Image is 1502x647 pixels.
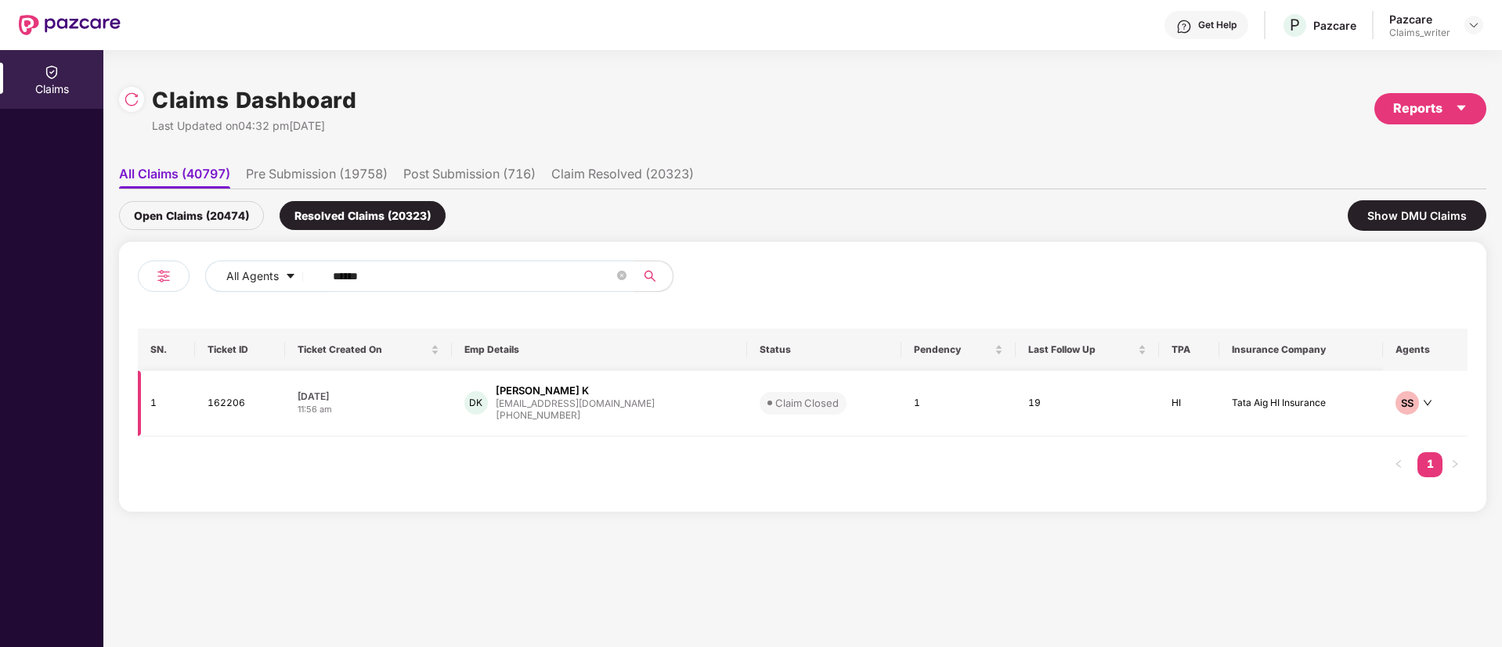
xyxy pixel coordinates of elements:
[1417,452,1442,477] li: 1
[285,329,452,371] th: Ticket Created On
[298,403,439,416] div: 11:56 am
[1417,452,1442,476] a: 1
[775,395,839,411] div: Claim Closed
[280,201,446,230] div: Resolved Claims (20323)
[1028,343,1135,356] span: Last Follow Up
[617,271,626,280] span: close-circle
[1389,27,1450,39] div: Claims_writer
[1383,329,1468,371] th: Agents
[285,271,296,283] span: caret-down
[1393,99,1468,118] div: Reports
[1176,19,1192,34] img: svg+xml;base64,PHN2ZyBpZD0iSGVscC0zMngzMiIgeG1sbnM9Imh0dHA6Ly93d3cudzMub3JnLzIwMDAvc3ZnIiB3aWR0aD...
[1423,398,1432,408] span: down
[119,201,264,230] div: Open Claims (20474)
[901,329,1016,371] th: Pendency
[205,261,330,292] button: All Agentscaret-down
[226,268,279,285] span: All Agents
[152,83,356,117] h1: Claims Dashboard
[1016,329,1159,371] th: Last Follow Up
[1198,19,1237,31] div: Get Help
[246,166,388,189] li: Pre Submission (19758)
[152,117,356,135] div: Last Updated on 04:32 pm[DATE]
[195,371,285,437] td: 162206
[496,398,655,408] div: [EMAIL_ADDRESS][DOMAIN_NAME]
[452,329,747,371] th: Emp Details
[1450,459,1460,469] span: right
[496,408,655,423] div: [PHONE_NUMBER]
[298,343,428,356] span: Ticket Created On
[138,329,195,371] th: SN.
[154,267,173,286] img: svg+xml;base64,PHN2ZyB4bWxucz0iaHR0cDovL3d3dy53My5vcmcvMjAwMC9zdmciIHdpZHRoPSIyNCIgaGVpZ2h0PSIyNC...
[1159,371,1219,437] td: HI
[19,15,121,35] img: New Pazcare Logo
[1313,18,1356,33] div: Pazcare
[298,390,439,403] div: [DATE]
[496,383,589,398] div: [PERSON_NAME] K
[1468,19,1480,31] img: svg+xml;base64,PHN2ZyBpZD0iRHJvcGRvd24tMzJ4MzIiIHhtbG5zPSJodHRwOi8vd3d3LnczLm9yZy8yMDAwL3N2ZyIgd2...
[124,92,139,107] img: svg+xml;base64,PHN2ZyBpZD0iUmVsb2FkLTMyeDMyIiB4bWxucz0iaHR0cDovL3d3dy53My5vcmcvMjAwMC9zdmciIHdpZH...
[1219,371,1383,437] td: Tata Aig HI Insurance
[403,166,536,189] li: Post Submission (716)
[1386,452,1411,477] button: left
[464,391,488,415] div: DK
[195,329,285,371] th: Ticket ID
[1219,329,1383,371] th: Insurance Company
[1394,459,1403,469] span: left
[1386,452,1411,477] li: Previous Page
[747,329,901,371] th: Status
[119,166,230,189] li: All Claims (40797)
[914,343,992,356] span: Pendency
[44,64,60,80] img: svg+xml;base64,PHN2ZyBpZD0iQ2xhaW0iIHhtbG5zPSJodHRwOi8vd3d3LnczLm9yZy8yMDAwL3N2ZyIgd2lkdGg9IjIwIi...
[1348,200,1486,231] div: Show DMU Claims
[1442,452,1468,477] li: Next Page
[1395,391,1419,415] div: SS
[1016,371,1159,437] td: 19
[634,270,665,282] span: search
[617,269,626,284] span: close-circle
[551,166,694,189] li: Claim Resolved (20323)
[1159,329,1219,371] th: TPA
[1455,102,1468,114] span: caret-down
[1290,16,1300,34] span: P
[634,261,673,292] button: search
[1389,12,1450,27] div: Pazcare
[1442,452,1468,477] button: right
[901,371,1016,437] td: 1
[138,371,195,437] td: 1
